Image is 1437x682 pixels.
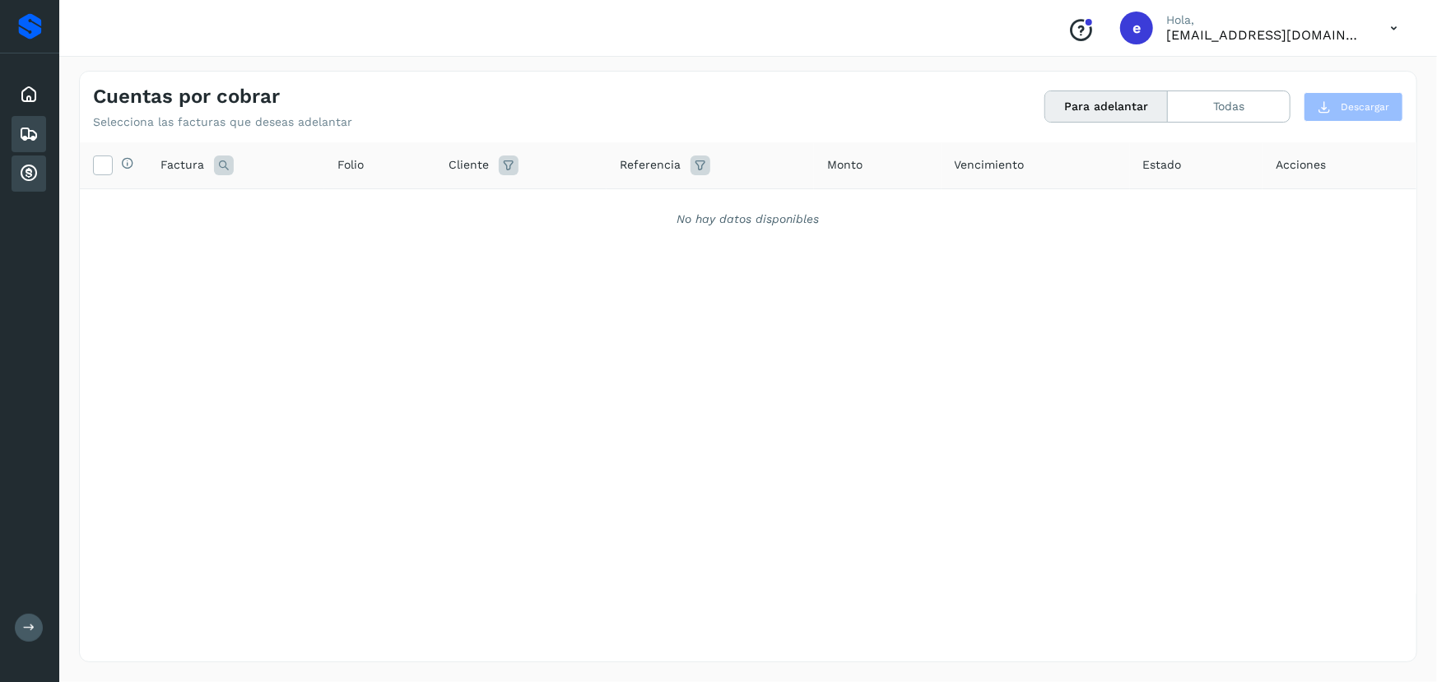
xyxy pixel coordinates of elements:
p: ebenezer5009@gmail.com [1166,27,1364,43]
span: Estado [1143,156,1182,174]
button: Descargar [1304,92,1403,122]
button: Todas [1168,91,1290,122]
button: Para adelantar [1045,91,1168,122]
span: Acciones [1276,156,1326,174]
span: Monto [827,156,863,174]
span: Vencimiento [955,156,1025,174]
h4: Cuentas por cobrar [93,85,280,109]
p: Hola, [1166,13,1364,27]
div: Cuentas por cobrar [12,155,46,192]
div: Embarques [12,116,46,152]
span: Folio [337,156,364,174]
div: No hay datos disponibles [101,211,1395,228]
span: Cliente [449,156,489,174]
p: Selecciona las facturas que deseas adelantar [93,115,352,129]
span: Factura [160,156,204,174]
span: Descargar [1341,100,1389,114]
span: Referencia [620,156,681,174]
div: Inicio [12,77,46,113]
